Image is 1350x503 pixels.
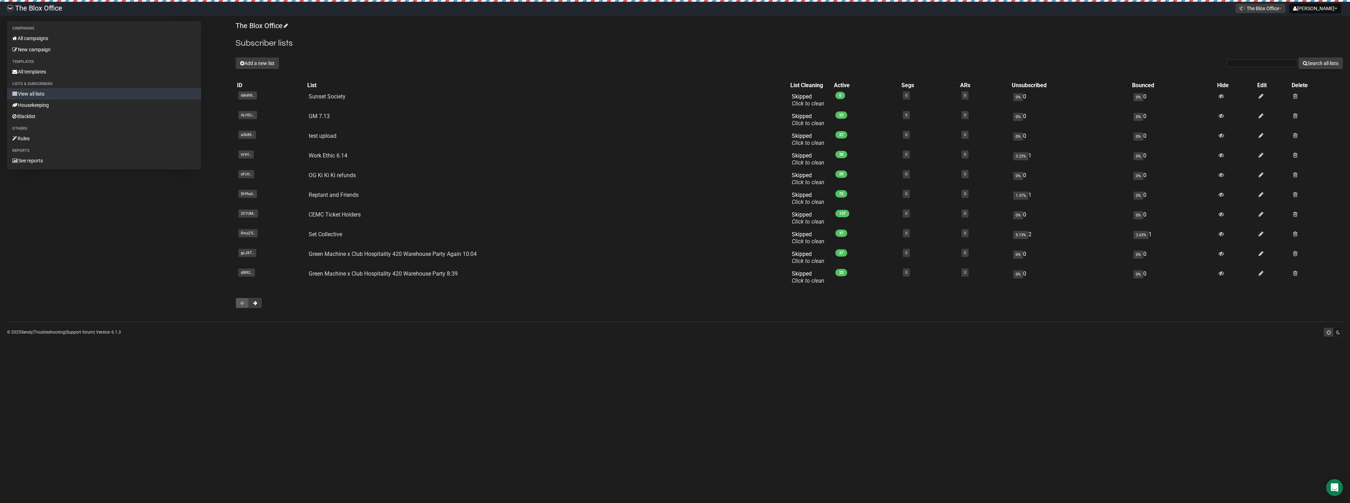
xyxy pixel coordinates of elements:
span: 0% [1133,93,1143,101]
span: 0% [1013,172,1023,180]
a: Click to clean [792,120,824,127]
a: Click to clean [792,218,824,225]
button: The Blox Office [1235,4,1286,13]
span: 27 [835,131,847,138]
span: Skipped [792,133,824,146]
div: Open Intercom Messenger [1326,479,1343,496]
a: Reptant and Friends [309,192,359,198]
a: Set Collective [309,231,342,238]
th: Delete: No sort applied, sorting is disabled [1290,80,1343,90]
a: Click to clean [792,277,824,284]
a: Rules [7,133,201,144]
span: Skipped [792,93,824,107]
a: Click to clean [792,238,824,245]
a: Click to clean [792,199,824,205]
a: 0 [905,211,907,216]
span: ALHEc.. [238,111,257,119]
span: 5.13% [1013,231,1028,239]
span: teVri.. [238,150,254,159]
a: Support forum [66,330,94,335]
span: 30 [835,151,847,158]
span: 0% [1013,251,1023,259]
a: Click to clean [792,100,824,107]
td: 0 [1131,110,1216,130]
a: Green Machine x Club Hospitality 420 Warehouse Party 8:39 [309,270,458,277]
span: Skipped [792,113,824,127]
a: Click to clean [792,140,824,146]
span: 0% [1133,113,1143,121]
span: Skipped [792,270,824,284]
td: 0 [1131,169,1216,189]
td: 0 [1131,149,1216,169]
div: Segs [901,82,952,89]
li: Reports [7,147,201,155]
span: 72 [835,190,847,198]
div: List [307,82,782,89]
a: Sunset Society [309,93,346,100]
span: 0% [1133,251,1143,259]
span: Skipped [792,192,824,205]
span: 0% [1013,211,1023,219]
span: 2C1UM.. [238,209,258,218]
span: 29 [835,170,847,178]
a: Click to clean [792,159,824,166]
a: 0 [905,231,907,236]
a: GM 7.13 [309,113,330,120]
a: New campaign [7,44,201,55]
div: Hide [1217,82,1254,89]
a: The Blox Office [236,21,287,30]
a: 0 [964,251,966,255]
a: 0 [964,133,966,137]
td: 0 [1131,208,1216,228]
span: 0% [1133,133,1143,141]
td: 0 [1010,110,1131,130]
th: Segs: No sort applied, activate to apply an ascending sort [900,80,959,90]
a: 0 [964,152,966,157]
button: Search all lists [1298,57,1343,69]
td: 1 [1131,228,1216,248]
td: 0 [1131,90,1216,110]
a: Blacklist [7,111,201,122]
li: Lists & subscribers [7,80,201,88]
a: 0 [964,172,966,176]
span: Skipped [792,152,824,166]
span: oFcfr.. [238,170,254,178]
a: CEMC Ticket Holders [309,211,361,218]
td: 0 [1010,130,1131,149]
td: 1 [1010,189,1131,208]
a: 0 [905,133,907,137]
span: Skipped [792,211,824,225]
th: Edit: No sort applied, sorting is disabled [1256,80,1290,90]
th: Unsubscribed: No sort applied, activate to apply an ascending sort [1010,80,1131,90]
a: 0 [905,93,907,98]
a: 0 [905,192,907,196]
li: Others [7,124,201,133]
a: 0 [964,192,966,196]
a: 0 [964,211,966,216]
span: 22 [835,111,847,119]
span: 0% [1133,152,1143,160]
a: Housekeeping [7,99,201,111]
th: List Cleaning: No sort applied, activate to apply an ascending sort [789,80,832,90]
span: dl892.. [238,269,255,277]
img: favicons [1239,5,1245,11]
a: All templates [7,66,201,77]
th: ID: No sort applied, sorting is disabled [236,80,306,90]
span: 0% [1013,113,1023,121]
th: List: No sort applied, activate to apply an ascending sort [306,80,789,90]
td: 0 [1010,90,1131,110]
h2: Subscriber lists [236,37,1343,50]
td: 0 [1010,208,1131,228]
td: 0 [1131,189,1216,208]
img: b4ba615451815a0c119866587dd680a3 [7,5,13,11]
li: Campaigns [7,24,201,33]
td: 1 [1010,149,1131,169]
a: Green Machine x Club Hospitality 420 Warehouse Party Again 10:04 [309,251,477,257]
div: Edit [1257,82,1288,89]
span: Skipped [792,172,824,186]
li: Templates [7,58,201,66]
td: 0 [1131,130,1216,149]
span: 0% [1133,211,1143,219]
td: 0 [1131,248,1216,267]
button: [PERSON_NAME] [1289,4,1341,13]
